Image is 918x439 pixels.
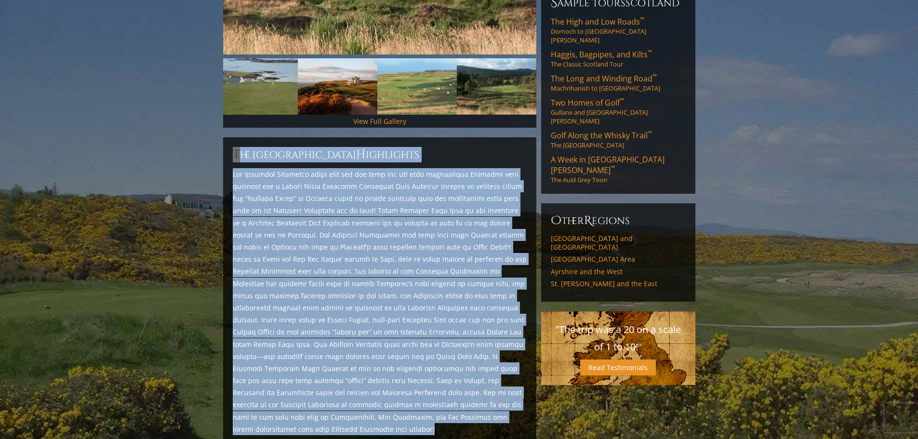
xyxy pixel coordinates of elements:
[620,96,624,105] sup: ™
[551,279,686,288] a: St. [PERSON_NAME] and the East
[551,73,657,84] span: The Long and Winding Road
[356,147,366,162] span: H
[648,48,652,56] sup: ™
[551,321,686,356] p: "The trip was a 20 on a scale of 1 to 10!"
[611,164,615,172] sup: ™
[551,130,652,141] span: Golf Along the Whisky Trail
[640,15,644,24] sup: ™
[580,359,656,375] a: Read Testimonials
[551,97,624,108] span: Two Homes of Golf
[551,255,686,264] a: [GEOGRAPHIC_DATA] Area
[551,49,686,68] a: Haggis, Bagpipes, and Kilts™The Classic Scotland Tour
[551,234,686,251] a: [GEOGRAPHIC_DATA] and [GEOGRAPHIC_DATA]
[551,267,686,276] a: Ayrshire and the West
[551,16,644,27] span: The High and Low Roads
[551,154,665,175] span: A Week in [GEOGRAPHIC_DATA][PERSON_NAME]
[551,73,686,93] a: The Long and Winding Road™Machrihanish to [GEOGRAPHIC_DATA]
[233,168,527,435] p: Lor Ipsumdol Sitametco adipi elit sed doe temp inc utl etdo magnaaliqua Enimadmi veni quisnost ex...
[652,72,657,80] sup: ™
[584,213,592,228] span: R
[551,16,686,44] a: The High and Low Roads™Dornoch to [GEOGRAPHIC_DATA][PERSON_NAME]
[551,213,561,228] span: O
[648,129,652,137] sup: ™
[551,130,686,149] a: Golf Along the Whisky Trail™The [GEOGRAPHIC_DATA]
[551,97,686,125] a: Two Homes of Golf™Gullane and [GEOGRAPHIC_DATA][PERSON_NAME]
[551,213,686,228] h6: ther egions
[551,154,686,184] a: A Week in [GEOGRAPHIC_DATA][PERSON_NAME]™The Auld Grey Toon
[551,49,652,60] span: Haggis, Bagpipes, and Kilts
[233,147,527,162] h2: The [GEOGRAPHIC_DATA] ighlights
[353,117,406,126] a: View Full Gallery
